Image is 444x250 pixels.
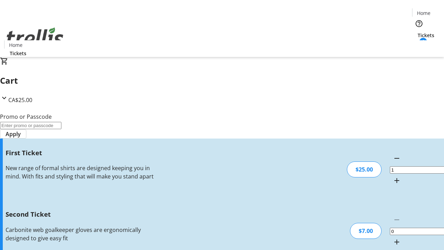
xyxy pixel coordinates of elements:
span: CA$25.00 [8,96,32,104]
button: Help [412,17,426,31]
div: New range of formal shirts are designed keeping you in mind. With fits and styling that will make... [6,164,157,181]
button: Decrement by one [390,151,404,165]
a: Home [412,9,435,17]
a: Tickets [412,32,440,39]
div: $7.00 [350,223,382,239]
button: Cart [412,39,426,53]
h3: First Ticket [6,148,157,158]
span: Apply [6,130,21,138]
div: Carbonite web goalkeeper gloves are ergonomically designed to give easy fit [6,226,157,242]
div: $25.00 [347,161,382,177]
span: Home [417,9,430,17]
span: Tickets [418,32,434,39]
span: Home [9,41,23,49]
a: Tickets [4,50,32,57]
a: Home [5,41,27,49]
button: Increment by one [390,174,404,187]
h3: Second Ticket [6,209,157,219]
span: Tickets [10,50,26,57]
img: Orient E2E Organization Yz5iQONa3s's Logo [4,20,66,55]
button: Increment by one [390,235,404,249]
